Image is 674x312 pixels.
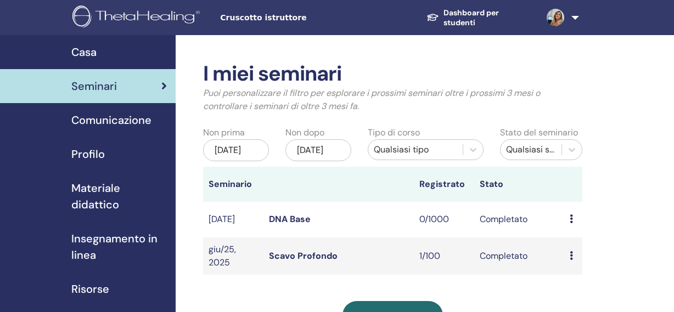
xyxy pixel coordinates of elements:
span: Risorse [71,281,109,297]
td: giu/25, 2025 [203,237,263,275]
span: Comunicazione [71,112,151,128]
h2: I miei seminari [203,61,582,87]
div: [DATE] [203,139,269,161]
a: Dashboard per studenti [418,3,538,33]
p: Puoi personalizzare il filtro per esplorare i prossimi seminari oltre i prossimi 3 mesi o control... [203,87,582,113]
span: Insegnamento in linea [71,230,167,263]
span: Materiale didattico [71,180,167,213]
div: [DATE] [285,139,351,161]
th: Stato [474,167,565,202]
label: Stato del seminario [500,126,578,139]
td: 0/1000 [414,202,474,237]
label: Non dopo [285,126,324,139]
div: Qualsiasi tipo [374,143,457,156]
a: DNA Base [269,213,311,225]
td: Completato [474,202,565,237]
label: Non prima [203,126,245,139]
span: Cruscotto istruttore [220,12,385,24]
span: Profilo [71,146,105,162]
div: Qualsiasi stato [506,143,556,156]
img: logo.png [72,5,204,30]
img: graduation-cap-white.svg [426,13,439,21]
a: Scavo Profondo [269,250,338,262]
td: [DATE] [203,202,263,237]
label: Tipo di corso [368,126,420,139]
span: Seminari [71,78,117,94]
span: Casa [71,44,97,60]
td: Completato [474,237,565,275]
td: 1/100 [414,237,474,275]
img: default.jpg [547,9,564,26]
th: Seminario [203,167,263,202]
th: Registrato [414,167,474,202]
